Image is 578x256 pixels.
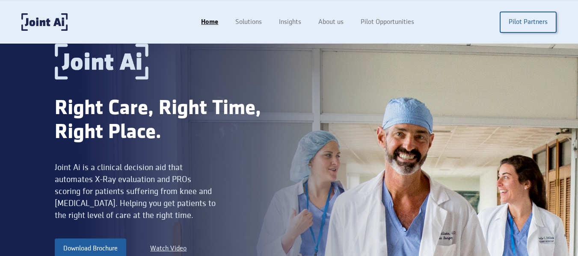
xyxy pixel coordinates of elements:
a: Watch Video [150,244,187,254]
div: Right Care, Right Time, Right Place. [55,97,289,144]
a: Home [193,14,227,30]
a: Pilot Opportunities [352,14,423,30]
a: home [21,13,68,31]
a: About us [310,14,352,30]
a: Insights [270,14,310,30]
div: Joint Ai is a clinical decision aid that automates X-Ray evaluation and PROs scoring for patients... [55,162,219,221]
a: Solutions [227,14,270,30]
a: Pilot Partners [500,12,557,33]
